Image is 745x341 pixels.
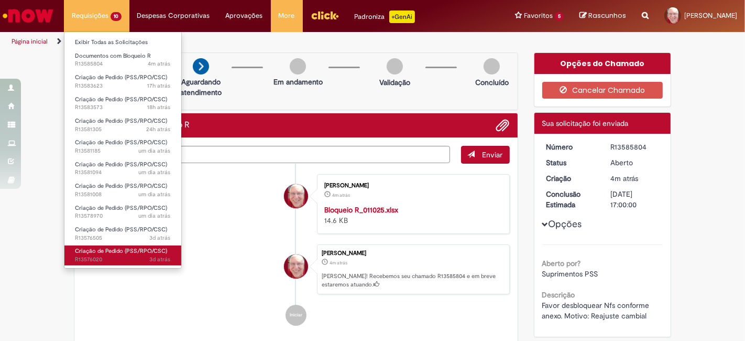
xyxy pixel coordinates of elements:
span: Enviar [483,150,503,159]
time: 30/09/2025 12:09:31 [139,147,171,155]
span: R13581305 [75,125,171,134]
span: um dia atrás [139,147,171,155]
time: 29/09/2025 12:15:24 [150,234,171,242]
span: R13581185 [75,147,171,155]
time: 30/09/2025 11:56:33 [139,168,171,176]
img: ServiceNow [1,5,55,26]
b: Descrição [542,290,575,300]
span: Despesas Corporativas [137,10,210,21]
p: Concluído [475,77,509,88]
a: Aberto R13581185 : Criação de Pedido (PSS/RPO/CSC) [64,137,181,156]
a: Página inicial [12,37,48,46]
span: 3d atrás [150,234,171,242]
dt: Status [539,157,603,168]
span: Criação de Pedido (PSS/RPO/CSC) [75,138,167,146]
b: Aberto por? [542,259,581,268]
li: Fernando Cesar Ferreira [82,244,510,295]
div: Opções do Chamado [534,53,671,74]
time: 30/09/2025 11:43:46 [139,190,171,198]
span: Sua solicitação foi enviada [542,119,629,128]
time: 29/09/2025 11:09:22 [150,255,171,263]
div: R13585804 [610,142,659,152]
div: Padroniza [355,10,415,23]
span: 4m atrás [610,174,638,183]
a: Aberto R13581008 : Criação de Pedido (PSS/RPO/CSC) [64,180,181,200]
span: Suprimentos PSS [542,269,598,279]
span: 4m atrás [330,260,347,266]
span: R13576505 [75,234,171,242]
img: img-circle-grey.png [484,58,500,74]
time: 01/10/2025 12:35:10 [148,60,171,68]
p: Aguardando atendimento [176,77,226,98]
span: Aprovações [226,10,263,21]
time: 29/09/2025 19:16:17 [139,212,171,220]
ul: Requisições [64,31,182,269]
div: Fernando Cesar Ferreira [284,184,308,208]
span: Favor desbloquear Nfs conforme anexo. Motivo: Reajuste cambial [542,301,652,321]
button: Adicionar anexos [496,119,510,132]
span: Criação de Pedido (PSS/RPO/CSC) [75,204,167,212]
div: 14.6 KB [324,205,499,226]
span: R13585804 [75,60,171,68]
img: arrow-next.png [193,58,209,74]
button: Enviar [461,146,510,164]
p: [PERSON_NAME]! Recebemos seu chamado R13585804 e em breve estaremos atuando. [322,272,504,289]
p: Em andamento [273,77,323,87]
span: um dia atrás [139,190,171,198]
a: Aberto R13576505 : Criação de Pedido (PSS/RPO/CSC) [64,224,181,243]
span: 18h atrás [148,103,171,111]
a: Aberto R13583623 : Criação de Pedido (PSS/RPO/CSC) [64,72,181,91]
a: Aberto R13578970 : Criação de Pedido (PSS/RPO/CSC) [64,203,181,222]
span: R13578970 [75,212,171,220]
textarea: Digite sua mensagem aqui... [82,146,450,163]
span: 10 [111,12,122,21]
span: Criação de Pedido (PSS/RPO/CSC) [75,95,167,103]
div: 01/10/2025 12:35:09 [610,173,659,184]
dt: Número [539,142,603,152]
span: Rascunhos [588,10,626,20]
span: Documentos com Bloqueio R [75,52,151,60]
span: Criação de Pedido (PSS/RPO/CSC) [75,226,167,233]
a: Bloqueio R_011025.xlsx [324,205,398,215]
span: 3d atrás [150,255,171,263]
span: 5 [555,12,564,21]
span: More [279,10,295,21]
time: 01/10/2025 12:35:02 [332,192,350,198]
a: Aberto R13581094 : Criação de Pedido (PSS/RPO/CSC) [64,159,181,178]
div: [PERSON_NAME] [324,183,499,189]
span: R13581094 [75,168,171,177]
span: 17h atrás [148,82,171,90]
p: +GenAi [389,10,415,23]
ul: Histórico de tíquete [82,164,510,337]
span: 4m atrás [148,60,171,68]
a: Aberto R13585804 : Documentos com Bloqueio R [64,50,181,70]
dt: Conclusão Estimada [539,189,603,210]
span: Favoritos [524,10,553,21]
span: Criação de Pedido (PSS/RPO/CSC) [75,161,167,168]
span: R13581008 [75,190,171,199]
span: um dia atrás [139,212,171,220]
div: Fernando Cesar Ferreira [284,254,308,279]
div: Aberto [610,157,659,168]
img: click_logo_yellow_360x200.png [311,7,339,23]
ul: Trilhas de página [8,32,489,51]
p: Validação [379,77,410,88]
a: Rascunhos [579,11,626,21]
div: [PERSON_NAME] [322,250,504,257]
a: Aberto R13576020 : Criação de Pedido (PSS/RPO/CSC) [64,246,181,265]
span: R13583573 [75,103,171,112]
span: Requisições [72,10,108,21]
span: um dia atrás [139,168,171,176]
a: Exibir Todas as Solicitações [64,37,181,48]
span: Criação de Pedido (PSS/RPO/CSC) [75,73,167,81]
button: Cancelar Chamado [542,82,663,99]
span: Criação de Pedido (PSS/RPO/CSC) [75,117,167,125]
span: 24h atrás [147,125,171,133]
img: img-circle-grey.png [290,58,306,74]
a: Aberto R13583573 : Criação de Pedido (PSS/RPO/CSC) [64,94,181,113]
div: [DATE] 17:00:00 [610,189,659,210]
span: 4m atrás [332,192,350,198]
span: Criação de Pedido (PSS/RPO/CSC) [75,182,167,190]
time: 30/09/2025 12:43:13 [147,125,171,133]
